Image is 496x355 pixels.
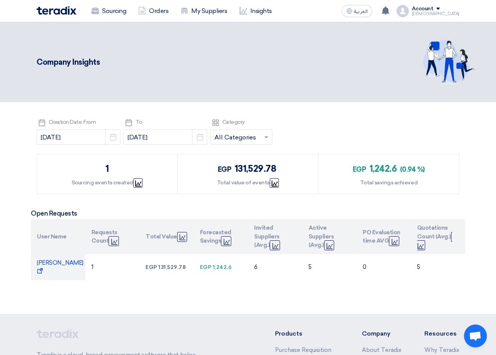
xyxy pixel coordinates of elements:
[123,130,207,145] input: to
[106,162,109,176] div: 1
[353,165,366,174] span: egp
[424,347,459,353] a: Why Teradix
[194,219,248,254] th: Forecasted Savings
[397,5,409,17] img: profile_test.png
[360,179,418,187] div: Total savings achieved
[412,6,434,12] div: Account
[136,119,142,125] span: To
[275,347,331,353] a: Purchase Requisition
[217,179,279,187] div: Total value of events
[362,347,402,353] a: About Teradix
[218,165,232,174] span: egp
[31,219,85,254] th: User Name
[222,119,245,125] span: Category
[411,254,466,280] td: 5
[357,219,411,254] th: PO Evaluation time AVG
[139,219,194,254] th: Total Value
[464,325,487,347] div: Open chat
[302,254,357,280] td: 5
[423,40,475,85] img: invite_your_team.svg
[234,3,278,19] a: Insights
[248,219,302,254] th: Invited Suppliers (Avg.)
[412,12,459,16] div: [DEMOGRAPHIC_DATA]
[200,264,212,270] span: egp
[85,219,140,254] th: Requests Count
[85,254,140,280] td: 1
[275,329,339,338] li: Products
[302,219,357,254] th: Active Suppliers (Avg.)
[424,329,459,338] li: Resources
[357,254,411,280] td: 0
[72,179,143,187] div: Sourcing events created
[37,259,83,275] span: [PERSON_NAME]
[400,165,425,174] span: (0.94 %)
[31,209,465,217] h5: Open Requests
[49,119,96,125] span: Creation Date: From
[37,6,76,15] img: Teradix logo
[132,3,174,19] a: Orders
[213,264,232,270] span: 1,242.6
[85,3,132,19] a: Sourcing
[235,163,276,174] span: 131,529.78
[342,5,372,17] button: العربية
[370,163,397,174] span: 1,242.6
[354,9,368,14] span: العربية
[37,130,120,145] input: from
[146,264,157,270] span: egp
[248,254,302,280] td: 6
[411,219,466,254] th: Quotations Count (Avg.)
[174,3,233,19] a: My Suppliers
[158,264,186,270] span: 131,529.78
[362,329,402,338] li: Company
[37,56,333,68] div: Company Insights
